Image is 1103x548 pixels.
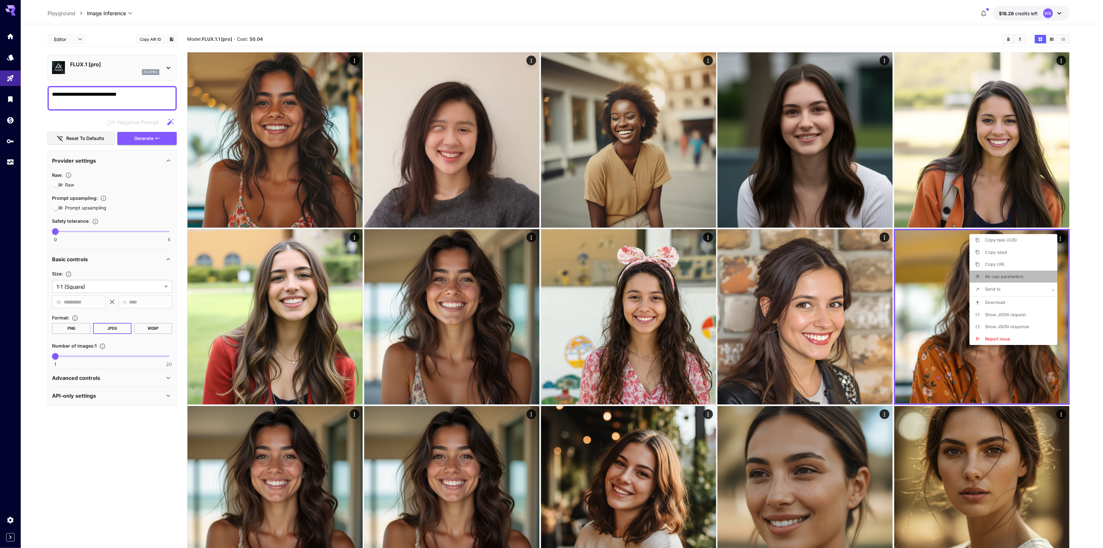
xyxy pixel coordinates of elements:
[985,286,1001,292] span: Send to
[985,324,1029,329] span: Show JSON response
[985,336,1010,341] span: Report issue
[985,250,1007,255] span: Copy seed
[985,300,1005,305] span: Download
[985,274,1023,279] span: Re-use parameters
[985,237,1017,242] span: Copy task UUID
[985,312,1026,317] span: Show JSON request
[985,262,1005,267] span: Copy URL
